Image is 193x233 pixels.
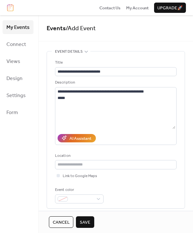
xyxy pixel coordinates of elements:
[55,49,83,55] span: Event details
[126,4,149,11] a: My Account
[6,40,26,49] span: Connect
[157,5,183,11] span: Upgrade 🚀
[76,216,94,228] button: Save
[3,105,33,119] a: Form
[6,74,23,84] span: Design
[53,219,69,226] span: Cancel
[63,173,97,179] span: Link to Google Maps
[6,91,26,101] span: Settings
[126,5,149,11] span: My Account
[6,57,20,67] span: Views
[66,22,96,34] span: / Add Event
[7,4,14,11] img: logo
[99,4,121,11] a: Contact Us
[80,219,90,226] span: Save
[3,37,33,51] a: Connect
[154,3,186,13] button: Upgrade🚀
[49,216,73,228] button: Cancel
[58,134,96,142] button: AI Assistant
[6,108,18,118] span: Form
[3,71,33,85] a: Design
[6,22,30,32] span: My Events
[3,54,33,68] a: Views
[69,135,91,142] div: AI Assistant
[3,20,33,34] a: My Events
[55,187,102,193] div: Event color
[3,88,33,102] a: Settings
[99,5,121,11] span: Contact Us
[47,22,66,34] a: Events
[55,59,175,66] div: Title
[55,79,175,86] div: Description
[55,153,175,159] div: Location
